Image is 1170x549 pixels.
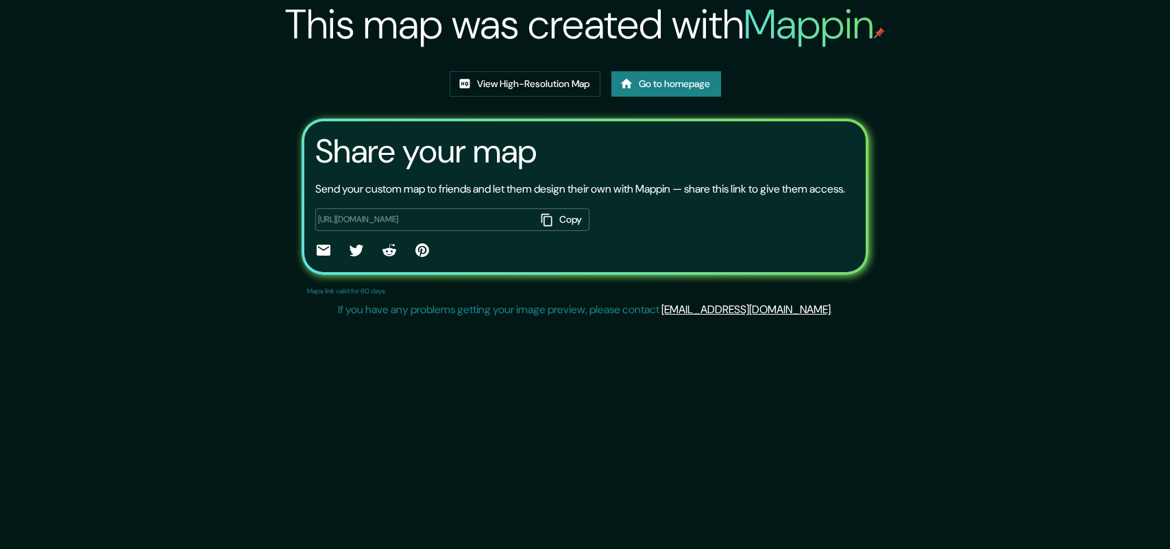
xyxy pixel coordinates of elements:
p: Send your custom map to friends and let them design their own with Mappin — share this link to gi... [315,181,845,197]
a: [EMAIL_ADDRESS][DOMAIN_NAME] [661,302,831,317]
a: View High-Resolution Map [450,71,600,97]
p: If you have any problems getting your image preview, please contact . [338,302,833,318]
h3: Share your map [315,132,537,171]
a: Go to homepage [611,71,721,97]
p: Maps link valid for 60 days. [307,286,387,296]
button: Copy [536,208,589,231]
iframe: Help widget launcher [1048,496,1155,534]
img: mappin-pin [874,27,885,38]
